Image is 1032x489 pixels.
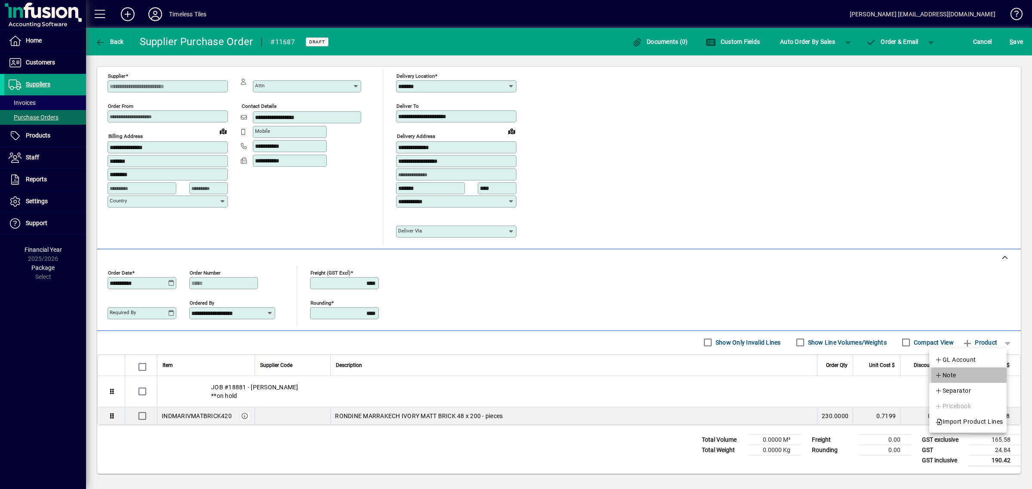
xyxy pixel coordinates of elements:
[935,416,1003,427] span: Import Product Lines
[935,385,971,396] span: Separator
[935,370,956,380] span: Note
[929,383,1007,398] button: Separator
[935,401,971,411] span: Pricebook
[929,398,1007,414] button: Pricebook
[935,355,976,365] span: GL Account
[929,414,1007,429] button: Import Product Lines
[929,367,1007,383] button: Note
[929,352,1007,367] button: GL Account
